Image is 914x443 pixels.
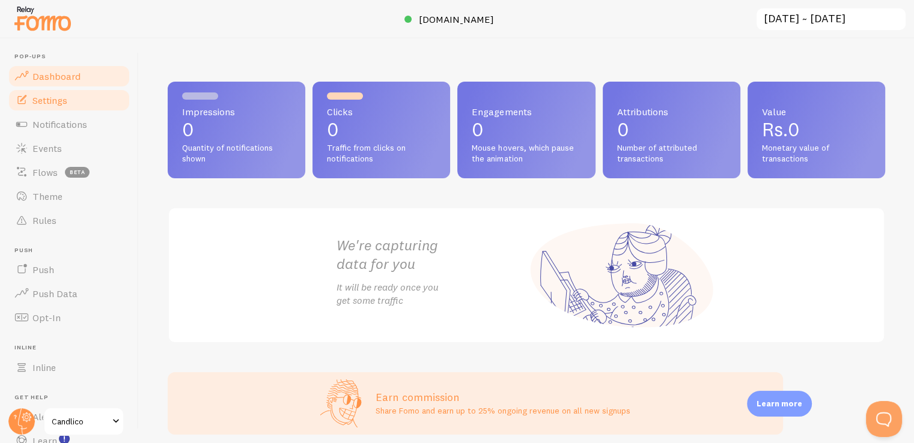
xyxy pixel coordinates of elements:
img: fomo-relay-logo-orange.svg [13,3,73,34]
span: Inline [14,344,131,352]
span: Quantity of notifications shown [182,143,291,164]
a: Opt-In [7,306,131,330]
div: Learn more [747,391,812,417]
a: Push [7,258,131,282]
span: Push [32,264,54,276]
span: Clicks [327,107,436,116]
a: Events [7,136,131,160]
span: Monetary value of transactions [762,143,871,164]
p: Learn more [757,398,802,409]
span: Flows [32,166,58,178]
a: Settings [7,88,131,112]
a: Push Data [7,282,131,306]
span: Opt-In [32,312,61,324]
span: Push Data [32,288,78,300]
p: 0 [182,120,291,139]
iframe: Help Scout Beacon - Open [866,401,902,437]
a: Candlico [43,407,124,436]
p: 0 [327,120,436,139]
span: Rules [32,214,56,226]
span: Events [32,142,62,154]
span: Inline [32,361,56,373]
p: 0 [617,120,726,139]
span: Settings [32,94,67,106]
span: Notifications [32,118,87,130]
span: Impressions [182,107,291,116]
a: Dashboard [7,64,131,88]
span: Mouse hovers, which pause the animation [472,143,580,164]
span: Get Help [14,394,131,402]
a: Theme [7,184,131,208]
span: Number of attributed transactions [617,143,726,164]
span: Traffic from clicks on notifications [327,143,436,164]
a: Notifications [7,112,131,136]
a: Inline [7,355,131,379]
span: Candlico [52,414,109,429]
span: Theme [32,190,62,202]
span: Pop-ups [14,53,131,61]
p: Share Fomo and earn up to 25% ongoing revenue on all new signups [376,405,630,417]
a: Rules [7,208,131,232]
p: It will be ready once you get some traffic [337,280,526,308]
h3: Earn commission [376,390,630,404]
span: Value [762,107,871,116]
p: 0 [472,120,580,139]
a: Flows beta [7,160,131,184]
span: Dashboard [32,70,81,82]
span: Attributions [617,107,726,116]
span: Rs.0 [762,118,800,141]
span: beta [65,167,90,178]
h2: We're capturing data for you [337,236,526,273]
span: Engagements [472,107,580,116]
span: Push [14,247,131,255]
a: Alerts [7,405,131,429]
